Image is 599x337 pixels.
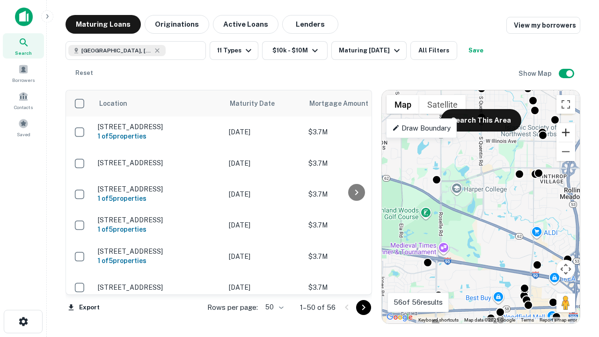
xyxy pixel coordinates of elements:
div: Maturing [DATE] [339,45,402,56]
button: $10k - $10M [262,41,328,60]
a: Saved [3,115,44,140]
p: [STREET_ADDRESS] [98,283,219,292]
iframe: Chat Widget [552,232,599,277]
a: Contacts [3,88,44,113]
h6: 1 of 5 properties [98,193,219,204]
span: Saved [17,131,30,138]
button: Originations [145,15,209,34]
span: Location [99,98,127,109]
button: Reset [69,64,99,82]
button: Export [66,300,102,315]
button: Search This Area [441,109,521,132]
a: Terms [521,317,534,322]
div: 50 [262,300,285,314]
p: [DATE] [229,189,299,199]
th: Location [93,90,224,117]
button: Show satellite imagery [419,95,466,114]
span: Borrowers [12,76,35,84]
button: Show street map [387,95,419,114]
button: Go to next page [356,300,371,315]
button: All Filters [410,41,457,60]
button: Active Loans [213,15,278,34]
span: Search [15,49,32,57]
button: Maturing [DATE] [331,41,407,60]
p: [DATE] [229,282,299,293]
span: Maturity Date [230,98,287,109]
a: Report a map error [540,317,577,322]
button: Zoom out [556,142,575,161]
p: [STREET_ADDRESS] [98,216,219,224]
button: Save your search to get updates of matches that match your search criteria. [461,41,491,60]
p: Draw Boundary [392,123,451,134]
button: Drag Pegman onto the map to open Street View [556,293,575,312]
h6: 1 of 5 properties [98,224,219,234]
img: capitalize-icon.png [15,7,33,26]
p: $3.7M [308,282,402,293]
p: [STREET_ADDRESS] [98,159,219,167]
p: [DATE] [229,158,299,168]
button: Maturing Loans [66,15,141,34]
button: Toggle fullscreen view [556,95,575,114]
p: $3.7M [308,220,402,230]
p: $3.7M [308,189,402,199]
h6: Show Map [519,68,553,79]
button: 11 Types [210,41,258,60]
a: Borrowers [3,60,44,86]
span: Contacts [14,103,33,111]
p: [STREET_ADDRESS] [98,247,219,256]
h6: 1 of 5 properties [98,256,219,266]
span: Map data ©2025 Google [464,317,515,322]
button: Lenders [282,15,338,34]
a: View my borrowers [506,17,580,34]
th: Maturity Date [224,90,304,117]
p: [STREET_ADDRESS] [98,123,219,131]
p: [DATE] [229,220,299,230]
a: Open this area in Google Maps (opens a new window) [384,311,415,323]
img: Google [384,311,415,323]
div: 0 0 [382,90,580,323]
p: $3.7M [308,127,402,137]
th: Mortgage Amount [304,90,407,117]
p: $3.7M [308,251,402,262]
button: Keyboard shortcuts [418,317,459,323]
span: [GEOGRAPHIC_DATA], [GEOGRAPHIC_DATA] [81,46,152,55]
p: [DATE] [229,127,299,137]
p: $3.7M [308,158,402,168]
button: Zoom in [556,123,575,142]
p: [STREET_ADDRESS] [98,185,219,193]
h6: 1 of 5 properties [98,131,219,141]
p: Rows per page: [207,302,258,313]
a: Search [3,33,44,59]
p: 1–50 of 56 [300,302,336,313]
span: Mortgage Amount [309,98,380,109]
p: 56 of 56 results [394,297,443,308]
p: [DATE] [229,251,299,262]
